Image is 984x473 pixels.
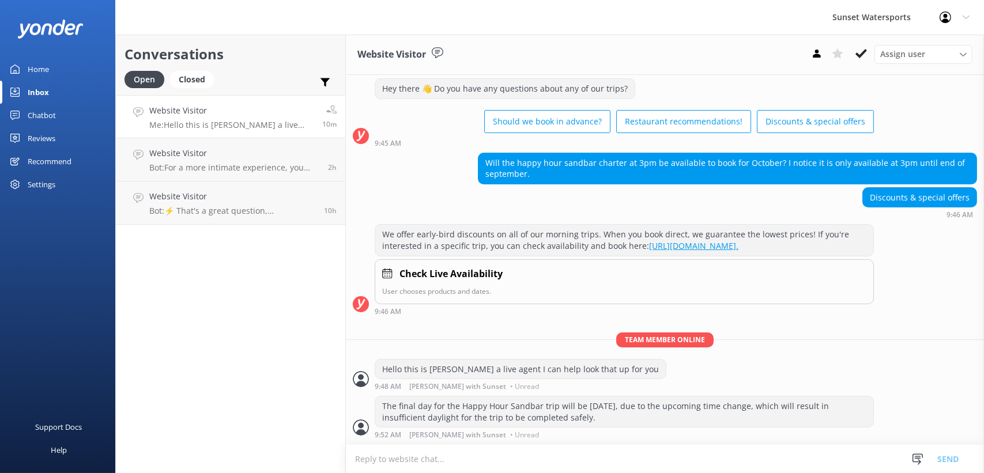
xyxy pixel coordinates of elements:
div: Assign User [874,45,972,63]
strong: 9:45 AM [375,140,401,147]
p: User chooses products and dates. [382,286,866,297]
img: yonder-white-logo.png [17,20,84,39]
button: Restaurant recommendations! [616,110,751,133]
button: Should we book in advance? [484,110,610,133]
a: Open [125,73,170,85]
h3: Website Visitor [357,47,426,62]
div: Sep 07 2025 08:52am (UTC -05:00) America/Cancun [375,430,874,438]
span: • Unread [510,383,539,390]
p: Me: Hello this is [PERSON_NAME] a live agent I can help look that up for you [149,120,314,130]
div: Support Docs [36,415,82,438]
a: Website VisitorBot:For a more intimate experience, you might consider our 15ft Boston Whaler (Coz... [116,138,345,181]
strong: 9:46 AM [947,211,973,218]
div: Help [51,438,67,461]
div: Sep 07 2025 08:46am (UTC -05:00) America/Cancun [375,307,874,315]
div: Sep 07 2025 08:45am (UTC -05:00) America/Cancun [375,139,874,147]
h4: Website Visitor [149,147,319,160]
h4: Website Visitor [149,104,314,117]
div: The final day for the Happy Hour Sandbar trip will be [DATE], due to the upcoming time change, wh... [375,396,873,427]
span: • Unread [510,432,539,438]
div: Hello this is [PERSON_NAME] a live agent I can help look that up for you [375,360,666,379]
span: Sep 06 2025 10:30pm (UTC -05:00) America/Cancun [324,206,337,215]
div: Chatbot [28,104,56,127]
p: Bot: ⚡ That's a great question, unfortunately I do not know the answer. I'm going to reach out to... [149,206,315,216]
span: Sep 07 2025 08:48am (UTC -05:00) America/Cancun [322,119,337,129]
a: Website VisitorMe:Hello this is [PERSON_NAME] a live agent I can help look that up for you10m [116,95,345,138]
button: Discounts & special offers [757,110,874,133]
h2: Conversations [125,43,337,65]
h4: Website Visitor [149,190,315,203]
strong: 9:46 AM [375,308,401,315]
div: Recommend [28,150,71,173]
div: Reviews [28,127,55,150]
div: We offer early-bird discounts on all of our morning trips. When you book direct, we guarantee the... [375,225,873,255]
div: Sep 07 2025 08:48am (UTC -05:00) America/Cancun [375,382,666,390]
span: Team member online [616,332,714,347]
span: Sep 07 2025 06:42am (UTC -05:00) America/Cancun [328,162,337,172]
div: Open [125,71,164,88]
div: Settings [28,173,55,196]
span: [PERSON_NAME] with Sunset [409,383,506,390]
h4: Check Live Availability [399,267,503,282]
a: [URL][DOMAIN_NAME]. [649,240,738,251]
span: Assign user [880,48,925,60]
div: Inbox [28,81,49,104]
strong: 9:48 AM [375,383,401,390]
div: Will the happy hour sandbar charter at 3pm be available to book for October? I notice it is only ... [478,153,977,184]
div: Sep 07 2025 08:46am (UTC -05:00) America/Cancun [862,210,977,218]
div: Closed [170,71,214,88]
p: Bot: For a more intimate experience, you might consider our 15ft Boston Whaler (Cozy Cruiser), wh... [149,162,319,173]
div: Hey there 👋 Do you have any questions about any of our trips? [375,79,635,99]
div: Home [28,58,49,81]
a: Website VisitorBot:⚡ That's a great question, unfortunately I do not know the answer. I'm going t... [116,181,345,225]
strong: 9:52 AM [375,432,401,438]
a: Closed [170,73,220,85]
div: Discounts & special offers [863,188,977,207]
span: [PERSON_NAME] with Sunset [409,432,506,438]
